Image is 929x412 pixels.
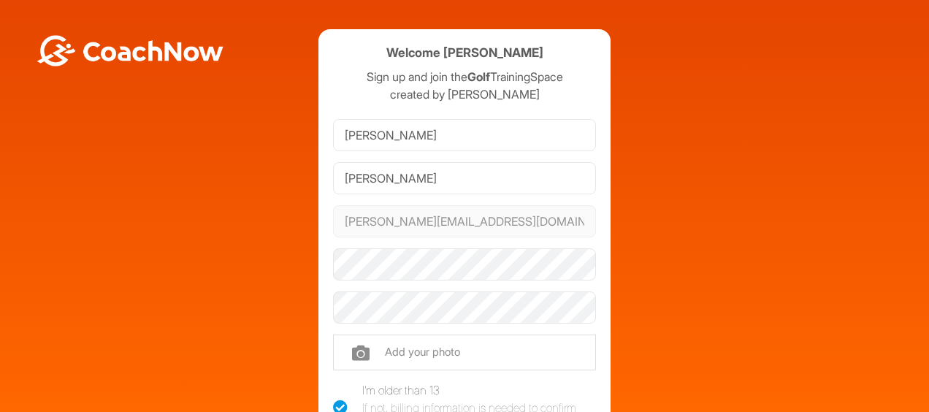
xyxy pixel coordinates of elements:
img: BwLJSsUCoWCh5upNqxVrqldRgqLPVwmV24tXu5FoVAoFEpwwqQ3VIfuoInZCoVCoTD4vwADAC3ZFMkVEQFDAAAAAElFTkSuQmCC [35,35,225,66]
strong: Golf [467,69,490,84]
h4: Welcome [PERSON_NAME] [386,44,543,62]
p: Sign up and join the TrainingSpace [333,68,596,85]
input: First Name [333,119,596,151]
input: Last Name [333,162,596,194]
input: Email [333,205,596,237]
p: created by [PERSON_NAME] [333,85,596,103]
